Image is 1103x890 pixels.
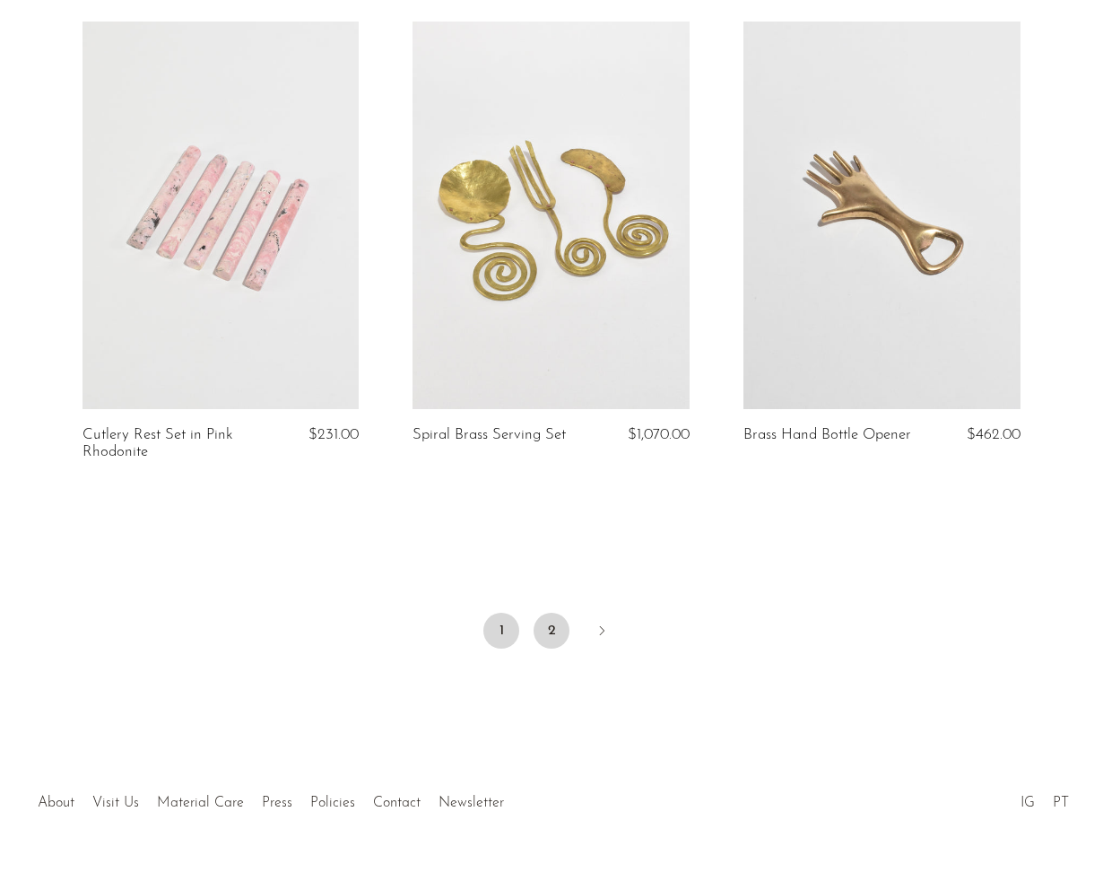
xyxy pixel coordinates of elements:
[157,796,244,810] a: Material Care
[92,796,139,810] a: Visit Us
[1053,796,1069,810] a: PT
[628,427,690,442] span: $1,070.00
[743,427,911,443] a: Brass Hand Bottle Opener
[308,427,359,442] span: $231.00
[262,796,292,810] a: Press
[1020,796,1035,810] a: IG
[83,427,265,460] a: Cutlery Rest Set in Pink Rhodonite
[584,613,620,652] a: Next
[310,796,355,810] a: Policies
[38,796,74,810] a: About
[483,613,519,649] span: 1
[534,613,569,649] a: 2
[967,427,1020,442] span: $462.00
[373,796,421,810] a: Contact
[1012,781,1078,816] ul: Social Medias
[29,781,513,816] ul: Quick links
[413,427,566,443] a: Spiral Brass Serving Set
